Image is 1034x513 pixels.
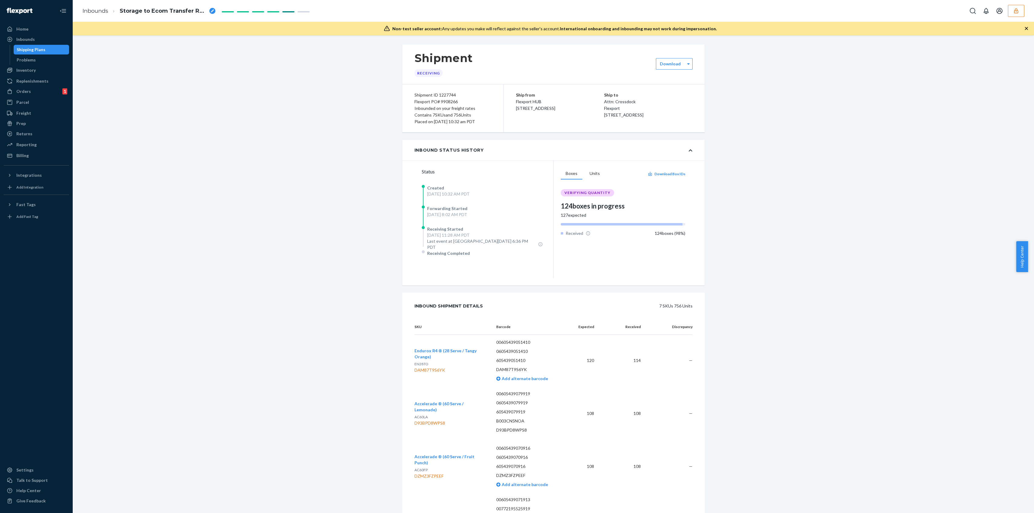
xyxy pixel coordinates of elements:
[392,26,442,31] span: Non-test seller account:
[496,339,564,345] p: 00605439051410
[689,358,693,363] span: —
[4,496,69,506] button: Give Feedback
[414,468,428,472] span: AC60FP
[4,183,69,192] a: Add Integration
[16,110,31,116] div: Freight
[4,119,69,128] a: Prep
[414,69,443,77] div: Receiving
[599,441,646,492] td: 108
[496,427,564,433] p: D93BPD8WPS8
[496,497,564,503] p: 00605439071913
[414,92,491,98] div: Shipment ID 1227744
[427,191,470,197] div: [DATE] 10:32 AM PDT
[496,454,564,460] p: 0605439070916
[427,226,463,232] span: Receiving Started
[16,214,38,219] div: Add Fast Tag
[561,230,590,236] div: Received
[496,357,564,363] p: 605439051410
[646,319,692,335] th: Discrepancy
[16,477,48,483] div: Talk to Support
[414,348,487,360] button: Endurox R4 ® (28 Serve / Tangy Orange)
[414,454,474,465] span: Accelerade ® (60 Serve / Fruit Punch)
[4,97,69,107] a: Parcel
[427,238,536,250] span: Last event at [GEOGRAPHIC_DATA][DATE] 6:36 PM PDT
[414,118,491,125] div: Placed on [DATE] 10:32 am PDT
[496,418,564,424] p: B003CN5NOA
[4,170,69,180] button: Integrations
[4,486,69,495] a: Help Center
[16,99,29,105] div: Parcel
[561,201,685,211] div: 124 boxes in progress
[496,376,548,381] a: Add alternate barcode
[82,8,108,14] a: Inbounds
[996,495,1028,510] iframe: Opens a widget where you can chat to one of our agents
[414,147,484,153] div: Inbound Status History
[980,5,992,17] button: Open notifications
[16,26,28,32] div: Home
[496,445,564,451] p: 00605439070916
[414,420,487,426] div: D93BPD8WPS8
[516,92,604,98] p: Ship from
[569,335,599,386] td: 120
[564,190,610,195] span: VERIFYING QUANTITY
[414,98,491,105] div: Flexport PO# 9908266
[16,78,48,84] div: Replenishments
[392,26,717,32] div: Any updates you make will reflect against the seller's account.
[599,335,646,386] td: 114
[16,67,36,73] div: Inventory
[500,482,548,487] span: Add alternate barcode
[491,319,569,335] th: Barcode
[414,348,477,359] span: Endurox R4 ® (28 Serve / Tangy Orange)
[78,2,220,20] ol: breadcrumbs
[62,88,67,94] div: 1
[4,475,69,485] button: Talk to Support
[648,171,685,176] button: Download Box IDs
[16,185,43,190] div: Add Integration
[4,151,69,160] a: Billing
[560,26,717,31] span: International onboarding and inbounding may not work during impersonation.
[16,88,31,94] div: Orders
[689,411,693,416] span: —
[4,87,69,96] a: Orders1
[604,92,693,98] p: Ship to
[414,415,428,419] span: AC60LA
[569,441,599,492] td: 108
[14,55,69,65] a: Problems
[4,76,69,86] a: Replenishments
[569,386,599,441] td: 108
[414,454,487,466] button: Accelerade ® (60 Serve / Fruit Punch)
[4,108,69,118] a: Freight
[496,482,548,487] a: Add alternate barcode
[500,376,548,381] span: Add alternate barcode
[4,200,69,209] button: Fast Tags
[16,498,46,504] div: Give Feedback
[604,105,693,112] p: Flexport
[660,61,681,67] label: Download
[496,348,564,354] p: 0605439051410
[585,168,605,179] button: Units
[16,172,42,178] div: Integrations
[4,140,69,150] a: Reporting
[120,7,207,15] span: Storage to Ecom Transfer RPUJIAZ4G3RD3
[16,488,41,494] div: Help Center
[414,52,473,64] h1: Shipment
[414,367,487,373] div: DAM87T9S6YK
[4,65,69,75] a: Inventory
[422,168,553,175] div: Status
[496,367,564,373] p: DAM87T9S6YK
[16,467,34,473] div: Settings
[4,129,69,139] a: Returns
[414,112,491,118] div: Contains 7 SKUs and 756 Units
[427,212,467,218] div: [DATE] 8:02 AM PDT
[604,98,693,105] p: Attn: Crossdock
[496,409,564,415] p: 605439079919
[414,362,428,366] span: EN28TO
[427,206,467,211] span: Forwarding Started
[993,5,1006,17] button: Open account menu
[689,464,693,469] span: —
[17,57,36,63] div: Problems
[497,300,693,312] div: 7 SKUs 756 Units
[561,168,582,179] button: Boxes
[4,212,69,222] a: Add Fast Tag
[496,472,564,478] p: DZMZ3FZPEEF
